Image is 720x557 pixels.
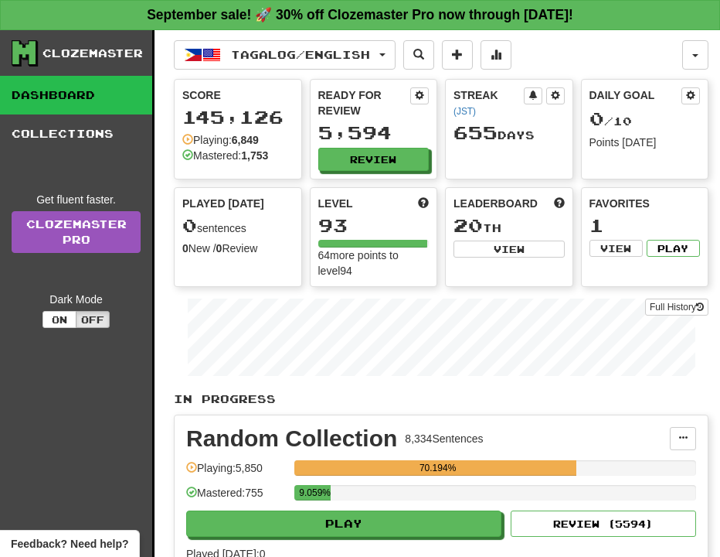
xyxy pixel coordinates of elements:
span: Level [318,196,353,211]
button: Tagalog/English [174,40,396,70]
button: Play [186,511,501,537]
span: / 10 [589,114,632,128]
button: Review (5594) [511,511,696,537]
div: 64 more points to level 94 [318,248,430,278]
span: 0 [182,214,197,236]
div: Ready for Review [318,87,411,118]
div: 8,334 Sentences [405,431,483,446]
span: 0 [589,108,604,129]
button: Off [76,311,110,328]
span: 655 [453,121,498,143]
div: sentences [182,216,294,236]
button: Search sentences [403,40,434,70]
div: Playing: [182,132,259,148]
div: Day s [453,123,565,143]
button: View [589,240,643,257]
span: This week in points, UTC [554,196,565,211]
div: 1 [589,216,701,235]
span: Open feedback widget [11,536,128,552]
button: More stats [481,40,511,70]
div: Mastered: 755 [186,485,287,511]
div: Streak [453,87,524,118]
div: th [453,216,565,236]
strong: 0 [216,242,222,255]
strong: September sale! 🚀 30% off Clozemaster Pro now through [DATE]! [147,7,573,22]
span: Score more points to level up [418,196,429,211]
strong: 1,753 [241,149,268,162]
a: (JST) [453,106,476,117]
button: View [453,241,565,258]
div: 145,126 [182,108,294,127]
div: Favorites [589,196,701,211]
button: Full History [645,299,708,316]
div: New / Review [182,241,294,256]
div: 70.194% [299,460,576,476]
strong: 0 [182,242,188,255]
button: Review [318,148,430,171]
button: Add sentence to collection [442,40,473,70]
div: 9.059% [299,485,331,501]
div: Dark Mode [12,292,141,307]
div: Random Collection [186,427,397,450]
div: Get fluent faster. [12,192,141,207]
span: Played [DATE] [182,196,264,211]
span: 20 [453,214,483,236]
button: Play [647,240,700,257]
strong: 6,849 [232,134,259,146]
div: 5,594 [318,123,430,142]
span: Tagalog / English [231,48,370,61]
div: Playing: 5,850 [186,460,287,486]
div: 93 [318,216,430,235]
div: Points [DATE] [589,135,701,150]
div: Clozemaster [42,46,143,61]
span: Leaderboard [453,196,538,211]
a: ClozemasterPro [12,211,141,253]
div: Mastered: [182,148,268,163]
div: Daily Goal [589,87,682,104]
div: Score [182,87,294,103]
button: On [42,311,76,328]
p: In Progress [174,391,708,407]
